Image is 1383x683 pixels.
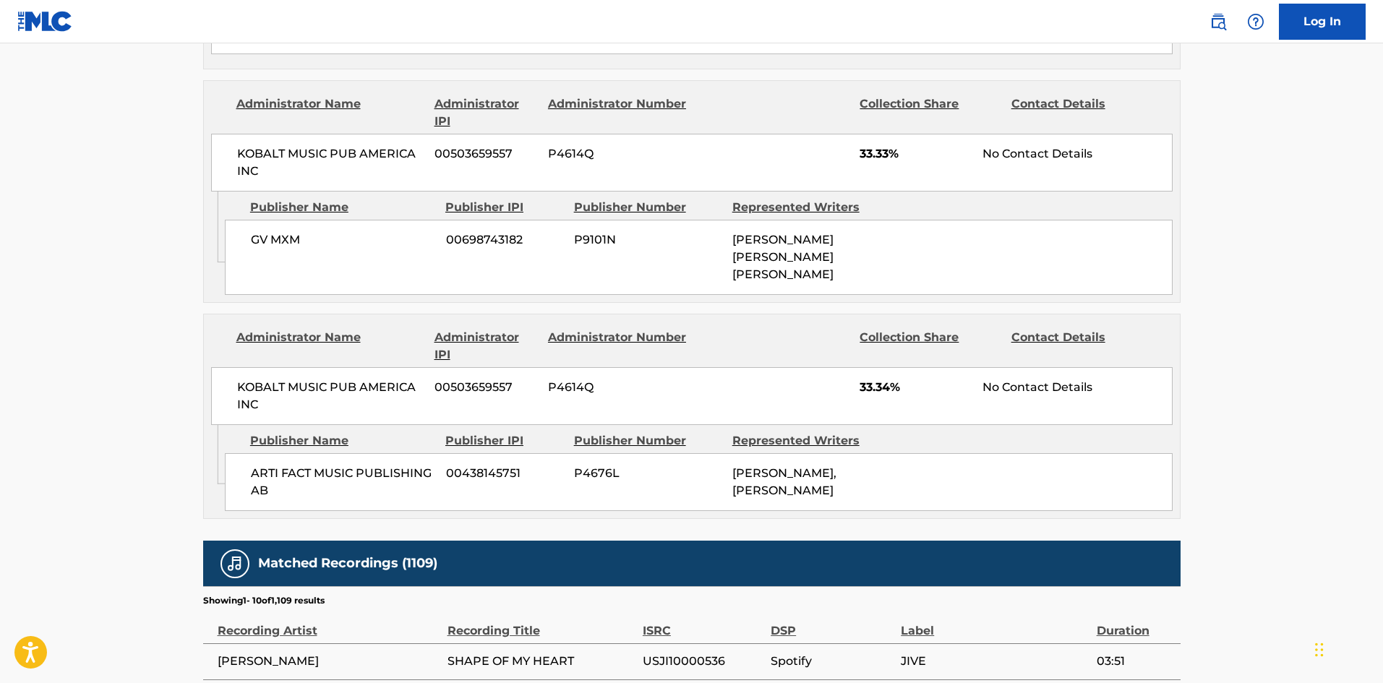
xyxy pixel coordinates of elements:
[434,145,537,163] span: 00503659557
[860,379,972,396] span: 33.34%
[1315,628,1324,671] div: Drag
[1097,607,1173,640] div: Duration
[860,95,1000,130] div: Collection Share
[1011,95,1152,130] div: Contact Details
[434,379,537,396] span: 00503659557
[1279,4,1366,40] a: Log In
[237,145,424,180] span: KOBALT MUSIC PUB AMERICA INC
[237,379,424,413] span: KOBALT MUSIC PUB AMERICA INC
[1247,13,1264,30] img: help
[548,379,688,396] span: P4614Q
[860,145,972,163] span: 33.33%
[643,607,763,640] div: ISRC
[732,466,836,497] span: [PERSON_NAME], [PERSON_NAME]
[448,653,635,670] span: SHAPE OF MY HEART
[548,329,688,364] div: Administrator Number
[251,465,435,499] span: ARTI FACT MUSIC PUBLISHING AB
[250,199,434,216] div: Publisher Name
[732,199,880,216] div: Represented Writers
[1311,614,1383,683] iframe: Chat Widget
[1097,653,1173,670] span: 03:51
[982,145,1171,163] div: No Contact Details
[226,555,244,572] img: Matched Recordings
[901,607,1089,640] div: Label
[445,199,563,216] div: Publisher IPI
[574,432,722,450] div: Publisher Number
[434,95,537,130] div: Administrator IPI
[448,607,635,640] div: Recording Title
[218,607,440,640] div: Recording Artist
[250,432,434,450] div: Publisher Name
[643,653,763,670] span: USJI10000536
[1204,7,1233,36] a: Public Search
[236,95,424,130] div: Administrator Name
[17,11,73,32] img: MLC Logo
[771,653,894,670] span: Spotify
[446,231,563,249] span: 00698743182
[258,555,437,572] h5: Matched Recordings (1109)
[434,329,537,364] div: Administrator IPI
[771,607,894,640] div: DSP
[548,145,688,163] span: P4614Q
[203,594,325,607] p: Showing 1 - 10 of 1,109 results
[901,653,1089,670] span: JIVE
[732,233,834,281] span: [PERSON_NAME] [PERSON_NAME] [PERSON_NAME]
[574,199,722,216] div: Publisher Number
[982,379,1171,396] div: No Contact Details
[1011,329,1152,364] div: Contact Details
[218,653,440,670] span: [PERSON_NAME]
[1209,13,1227,30] img: search
[574,465,722,482] span: P4676L
[1241,7,1270,36] div: Help
[548,95,688,130] div: Administrator Number
[236,329,424,364] div: Administrator Name
[445,432,563,450] div: Publisher IPI
[251,231,435,249] span: GV MXM
[732,432,880,450] div: Represented Writers
[446,465,563,482] span: 00438145751
[574,231,722,249] span: P9101N
[860,329,1000,364] div: Collection Share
